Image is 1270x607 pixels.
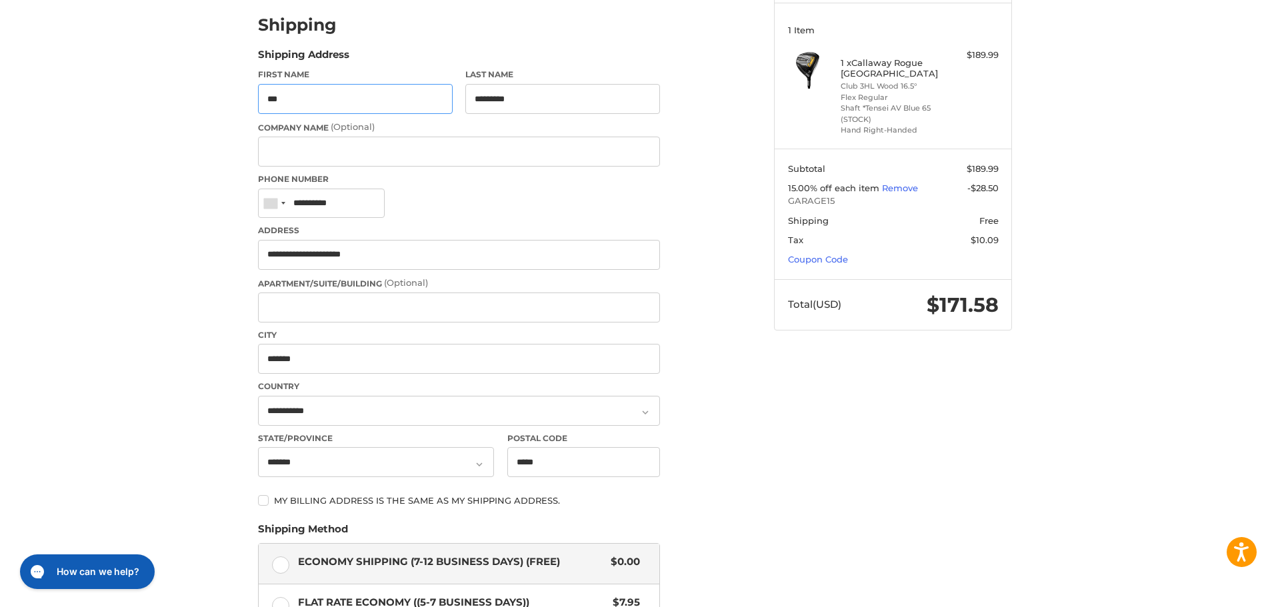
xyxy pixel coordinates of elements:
[841,57,943,79] h4: 1 x Callaway Rogue [GEOGRAPHIC_DATA]
[882,183,918,193] a: Remove
[788,183,882,193] span: 15.00% off each item
[788,163,825,174] span: Subtotal
[927,293,999,317] span: $171.58
[258,522,348,543] legend: Shipping Method
[258,329,660,341] label: City
[465,69,660,81] label: Last Name
[258,277,660,290] label: Apartment/Suite/Building
[788,215,829,226] span: Shipping
[788,235,803,245] span: Tax
[331,121,375,132] small: (Optional)
[258,495,660,506] label: My billing address is the same as my shipping address.
[946,49,999,62] div: $189.99
[788,195,999,208] span: GARAGE15
[258,15,337,35] h2: Shipping
[258,225,660,237] label: Address
[507,432,661,444] label: Postal Code
[841,81,943,92] li: Club 3HL Wood 16.5°
[258,432,494,444] label: State/Province
[604,554,640,570] span: $0.00
[841,125,943,136] li: Hand Right-Handed
[979,215,999,226] span: Free
[967,183,999,193] span: -$28.50
[258,69,453,81] label: First Name
[967,163,999,174] span: $189.99
[258,47,349,69] legend: Shipping Address
[971,235,999,245] span: $10.09
[788,254,848,265] a: Coupon Code
[841,92,943,103] li: Flex Regular
[841,103,943,125] li: Shaft *Tensei AV Blue 65 (STOCK)
[258,121,660,134] label: Company Name
[258,380,660,392] label: Country
[788,25,999,35] h3: 1 Item
[258,173,660,185] label: Phone Number
[13,550,159,594] iframe: Gorgias live chat messenger
[384,277,428,288] small: (Optional)
[298,554,605,570] span: Economy Shipping (7-12 Business Days) (Free)
[788,298,841,310] span: Total (USD)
